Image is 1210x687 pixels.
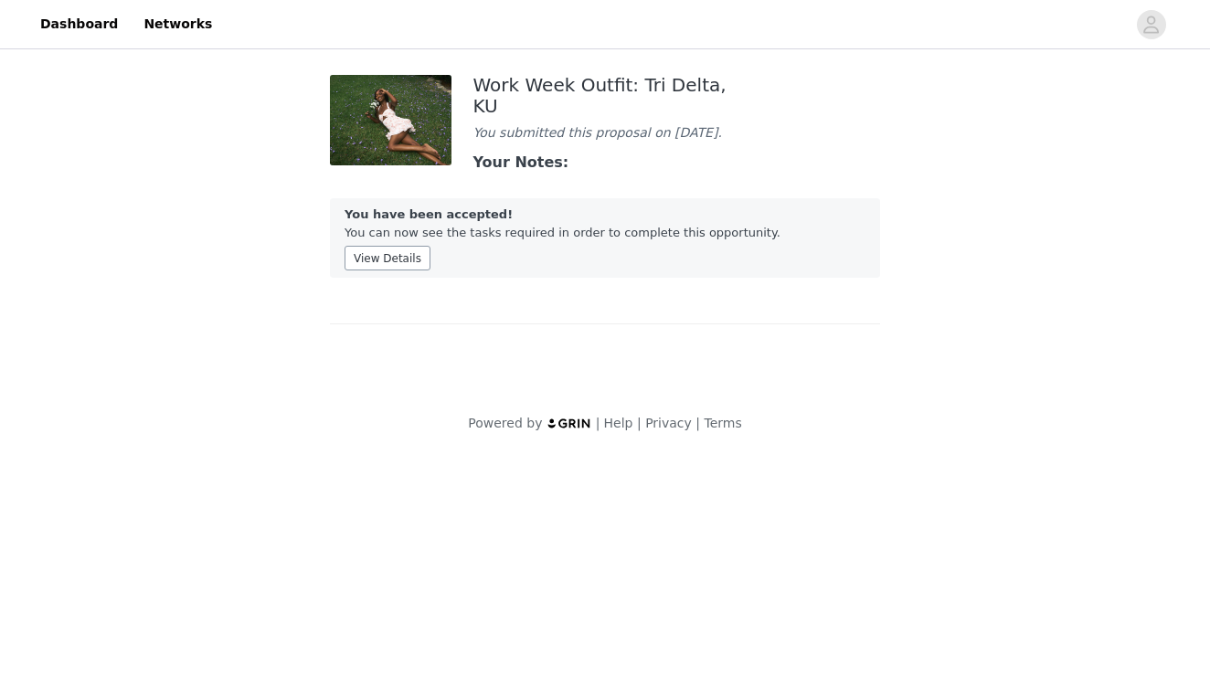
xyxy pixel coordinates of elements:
span: | [596,416,600,430]
div: Work Week Outfit: Tri Delta, KU [473,75,738,116]
img: ec6d2710-51b2-4120-ba36-4cd8b0f97017.jpg [330,75,451,165]
span: | [695,416,700,430]
strong: Your Notes: [473,153,569,171]
a: Help [604,416,633,430]
img: logo [547,417,592,429]
button: View Details [345,246,430,270]
a: View Details [345,248,430,261]
div: avatar [1142,10,1160,39]
div: You submitted this proposal on [DATE]. [473,123,738,143]
span: Powered by [468,416,542,430]
div: You can now see the tasks required in order to complete this opportunity. [330,198,880,278]
a: Dashboard [29,4,129,45]
span: | [637,416,642,430]
a: Terms [704,416,741,430]
strong: You have been accepted! [345,207,513,221]
a: Privacy [645,416,692,430]
a: Networks [133,4,223,45]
